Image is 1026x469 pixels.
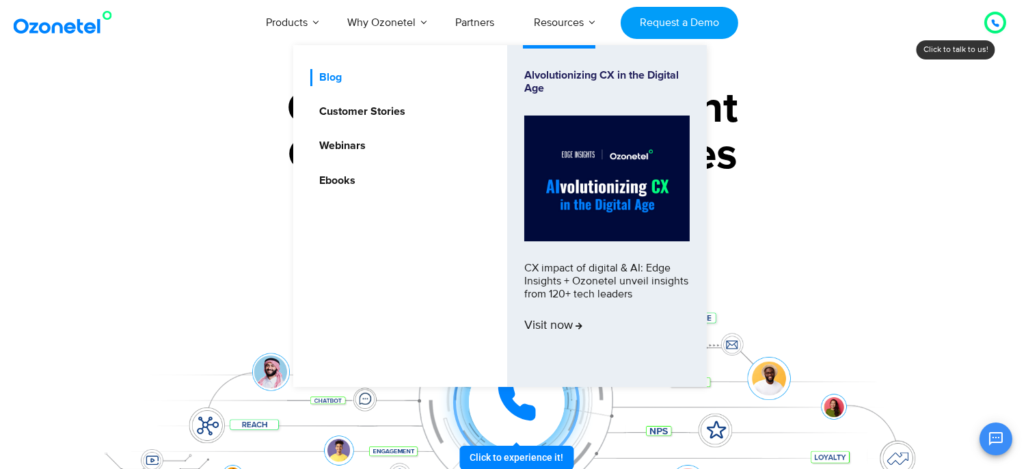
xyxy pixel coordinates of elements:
[621,7,738,39] a: Request a Demo
[86,189,941,204] div: Turn every conversation into a growth engine for your enterprise.
[524,116,690,241] img: Alvolutionizing.jpg
[524,319,582,334] span: Visit now
[980,423,1012,455] button: Open chat
[86,122,941,188] div: Customer Experiences
[310,103,407,120] a: Customer Stories
[310,69,344,86] a: Blog
[524,69,690,363] a: Alvolutionizing CX in the Digital AgeCX impact of digital & AI: Edge Insights + Ozonetel unveil i...
[86,87,941,131] div: Orchestrate Intelligent
[310,172,357,189] a: Ebooks
[310,137,368,155] a: Webinars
